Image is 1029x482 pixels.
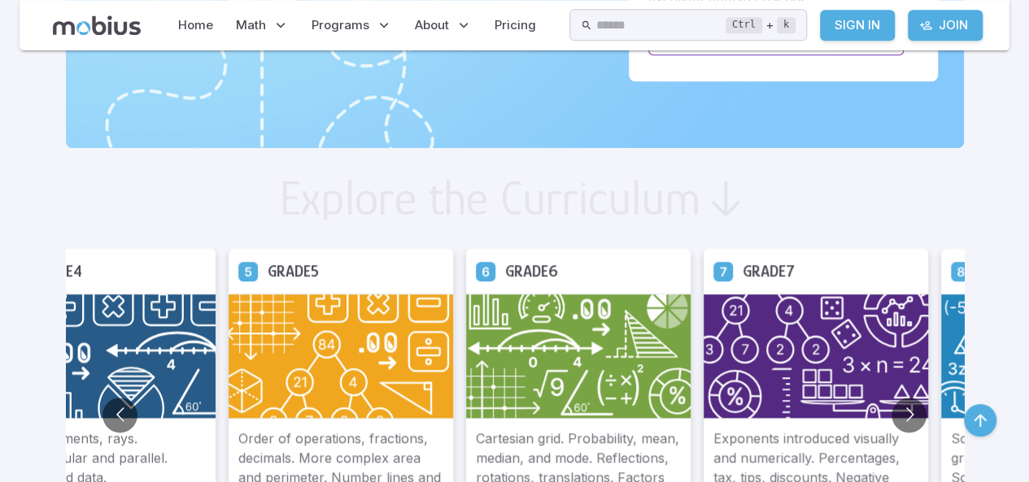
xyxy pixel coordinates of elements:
[820,10,895,41] a: Sign In
[505,258,558,284] h5: Grade 6
[173,7,218,44] a: Home
[726,15,796,35] div: +
[704,293,928,419] img: Grade 7
[892,397,927,432] button: Go to next slide
[312,16,369,34] span: Programs
[268,258,319,284] h5: Grade 5
[229,293,453,419] img: Grade 5
[102,397,137,432] button: Go to previous slide
[777,17,796,33] kbd: k
[238,261,258,280] a: Grade 5
[466,293,691,419] img: Grade 6
[726,17,762,33] kbd: Ctrl
[908,10,983,41] a: Join
[743,258,795,284] h5: Grade 7
[490,7,541,44] a: Pricing
[30,258,82,284] h5: Grade 4
[279,174,701,223] h2: Explore the Curriculum
[415,16,449,34] span: About
[476,261,495,280] a: Grade 6
[236,16,266,34] span: Math
[951,261,970,280] a: Grade 8
[713,261,733,280] a: Grade 7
